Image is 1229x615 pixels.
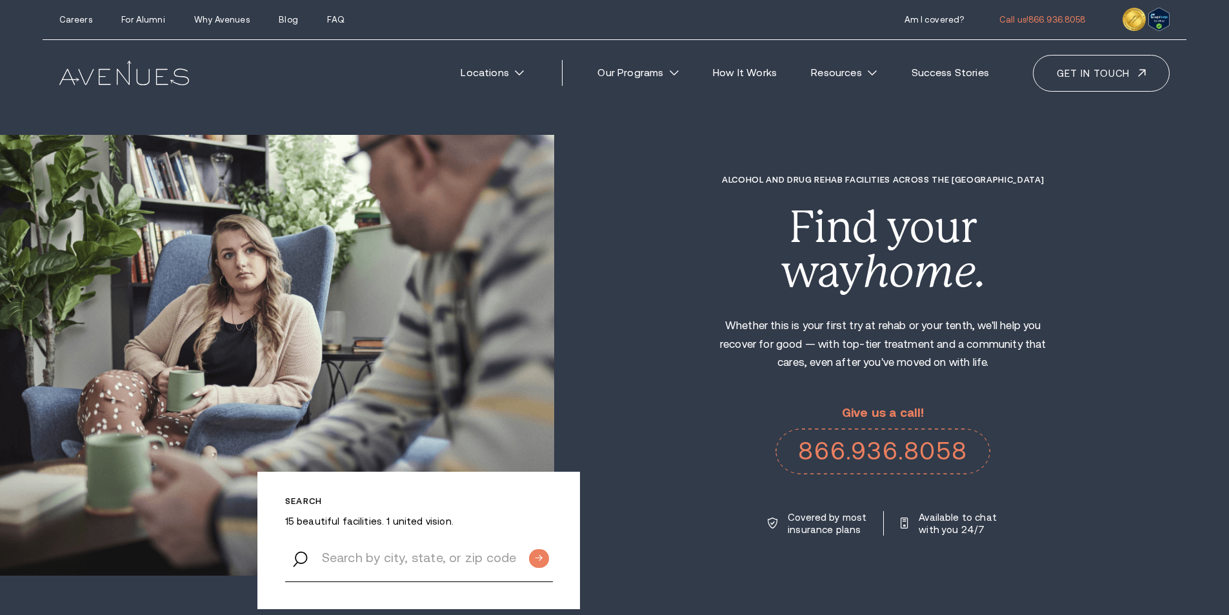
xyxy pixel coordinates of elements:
[285,515,553,527] p: 15 beautiful facilities. 1 united vision.
[700,59,790,87] a: How It Works
[121,15,165,25] a: For Alumni
[529,549,549,568] input: Submit
[798,59,890,87] a: Resources
[1148,12,1170,24] a: Verify LegitScript Approval for www.avenuesrecovery.com
[775,407,990,420] p: Give us a call!
[448,59,537,87] a: Locations
[863,246,986,297] i: home.
[285,496,553,506] p: Search
[898,59,1002,87] a: Success Stories
[919,511,999,536] p: Available to chat with you 24/7
[585,59,692,87] a: Our Programs
[999,15,1086,25] a: Call us!866.936.8058
[285,533,553,582] input: Search by city, state, or zip code
[1148,8,1170,31] img: Verify Approval for www.avenuesrecovery.com
[1028,15,1086,25] span: 866.936.8058
[707,175,1059,185] h1: Alcohol and Drug Rehab Facilities across the [GEOGRAPHIC_DATA]
[279,15,298,25] a: Blog
[904,15,964,25] a: Am I covered?
[707,317,1059,372] p: Whether this is your first try at rehab or your tenth, we'll help you recover for good — with top...
[775,428,990,474] a: 866.936.8058
[59,15,92,25] a: Careers
[707,205,1059,294] div: Find your way
[194,15,249,25] a: Why Avenues
[788,511,868,536] p: Covered by most insurance plans
[1033,55,1170,92] a: Get in touch
[327,15,344,25] a: FAQ
[768,511,868,536] a: Covered by most insurance plans
[901,511,999,536] a: Available to chat with you 24/7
